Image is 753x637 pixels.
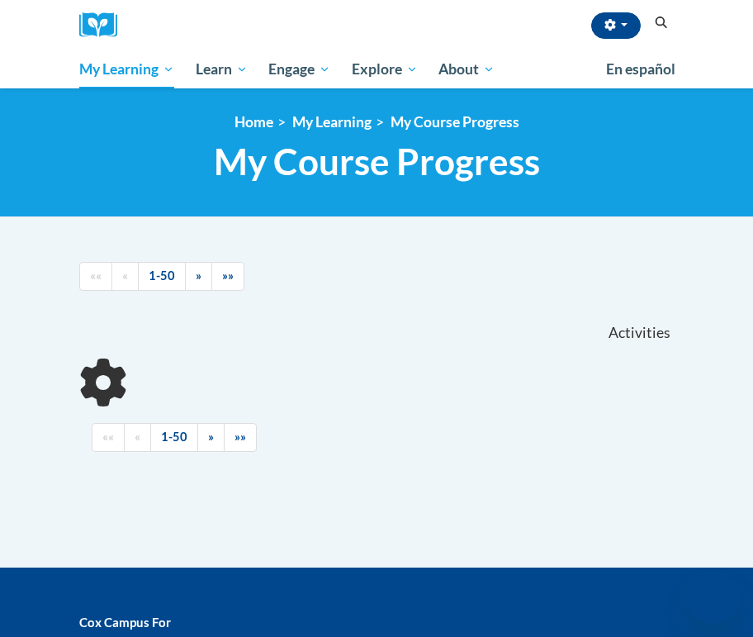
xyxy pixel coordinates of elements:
img: Logo brand [79,12,129,38]
a: My Course Progress [391,113,519,131]
span: My Learning [79,59,174,79]
span: « [122,269,128,283]
a: About [429,50,506,88]
a: Begining [79,262,112,291]
a: Next [185,262,212,291]
b: Cox Campus For [79,615,171,630]
a: Previous [111,262,139,291]
span: Learn [196,59,248,79]
span: »» [222,269,234,283]
button: Search [649,13,674,33]
a: Learn [185,50,258,88]
span: Activities [609,324,670,342]
span: »» [234,430,246,444]
a: Engage [258,50,341,88]
a: Explore [341,50,429,88]
a: En español [595,52,686,87]
span: «« [102,430,114,444]
span: About [438,59,495,79]
a: Begining [92,423,125,452]
span: « [135,430,140,444]
iframe: Button to launch messaging window [687,571,740,624]
span: My Course Progress [214,140,540,183]
a: Home [234,113,273,131]
a: End [211,262,244,291]
a: 1-50 [138,262,186,291]
a: Cox Campus [79,12,129,38]
a: End [224,423,257,452]
a: Next [197,423,225,452]
div: Main menu [67,50,686,88]
span: » [196,269,201,283]
span: » [208,430,214,444]
span: Explore [352,59,418,79]
a: My Learning [292,113,372,131]
span: Engage [268,59,330,79]
button: Account Settings [591,12,641,39]
span: En español [606,60,675,78]
a: My Learning [69,50,185,88]
a: 1-50 [150,423,198,452]
span: «« [90,269,102,283]
a: Previous [124,423,151,452]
